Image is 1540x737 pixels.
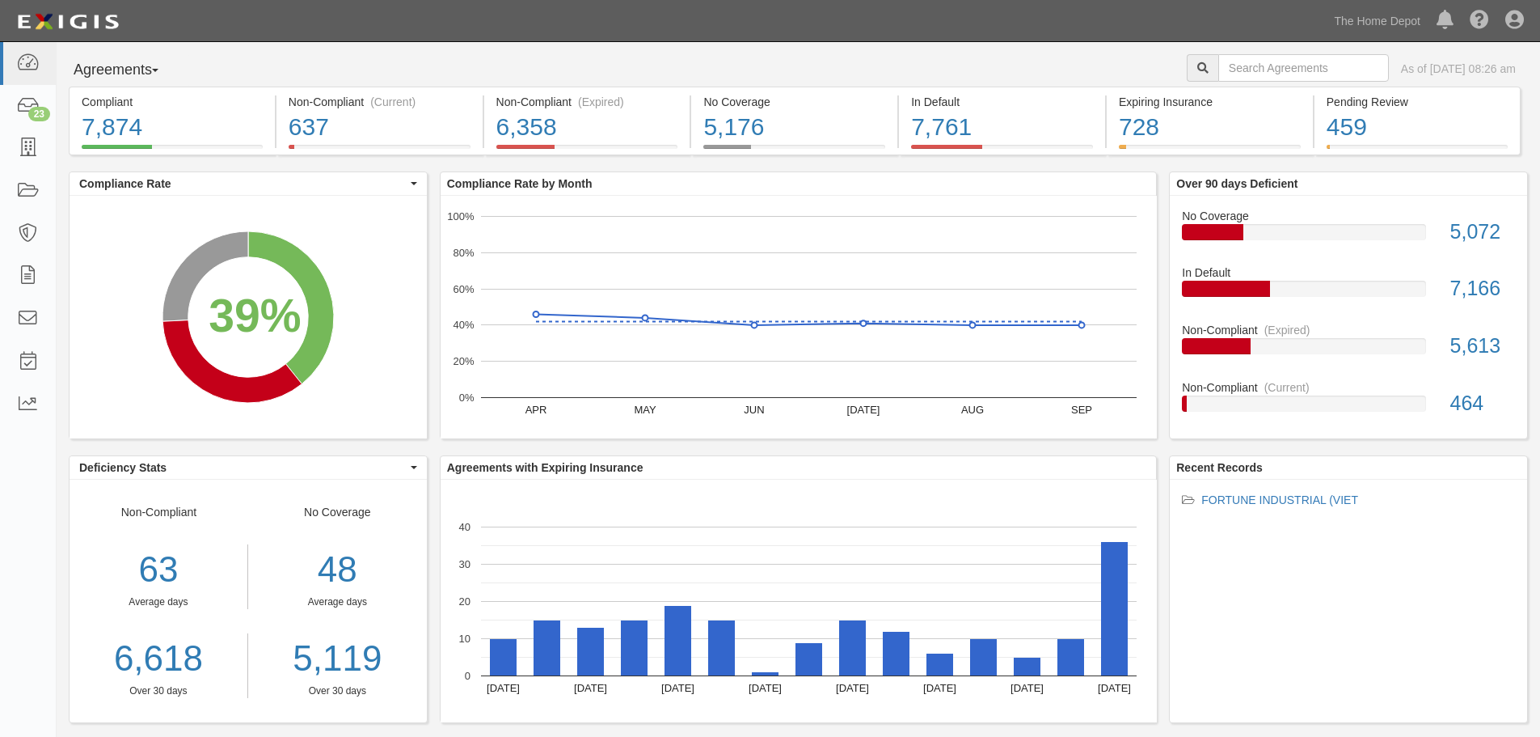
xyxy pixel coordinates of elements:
button: Agreements [69,54,190,87]
text: 0% [458,392,474,404]
i: Help Center - Complianz [1470,11,1489,31]
div: Pending Review [1327,94,1508,110]
a: Non-Compliant(Current)464 [1182,379,1515,425]
div: 5,613 [1438,332,1527,361]
svg: A chart. [441,480,1157,722]
div: Expiring Insurance [1119,94,1301,110]
text: MAY [634,404,656,416]
div: 637 [289,110,470,145]
text: [DATE] [923,682,956,694]
div: (Expired) [1264,322,1310,338]
div: 7,761 [911,110,1093,145]
div: 63 [70,544,247,595]
div: As of [DATE] 08:26 am [1401,61,1516,77]
div: In Default [1170,265,1527,281]
div: 6,358 [496,110,678,145]
text: AUG [961,404,984,416]
div: 5,072 [1438,218,1527,247]
a: Compliant7,874 [69,145,275,158]
div: 5,176 [703,110,885,145]
div: No Coverage [703,94,885,110]
input: Search Agreements [1218,54,1389,82]
text: JUN [744,404,764,416]
div: 48 [260,544,415,595]
div: Non-Compliant [1170,379,1527,396]
div: 728 [1119,110,1301,145]
text: 100% [447,210,475,222]
b: Over 90 days Deficient [1176,177,1297,190]
b: Compliance Rate by Month [447,177,593,190]
a: Pending Review459 [1314,145,1521,158]
div: 464 [1438,389,1527,418]
a: 5,119 [260,633,415,684]
a: Non-Compliant(Current)637 [276,145,483,158]
div: 7,166 [1438,274,1527,303]
button: Deficiency Stats [70,456,427,479]
text: 80% [453,247,474,259]
a: In Default7,761 [899,145,1105,158]
a: In Default7,166 [1182,265,1515,322]
div: Over 30 days [70,684,247,698]
text: 10 [458,633,470,645]
div: (Current) [1264,379,1310,396]
a: No Coverage5,072 [1182,208,1515,265]
text: [DATE] [749,682,782,694]
a: Non-Compliant(Expired)5,613 [1182,322,1515,379]
div: Non-Compliant (Expired) [496,94,678,110]
a: No Coverage5,176 [691,145,897,158]
div: Non-Compliant [70,504,248,698]
svg: A chart. [70,196,427,438]
div: Non-Compliant (Current) [289,94,470,110]
a: Non-Compliant(Expired)6,358 [484,145,690,158]
div: Compliant [82,94,263,110]
div: Non-Compliant [1170,322,1527,338]
b: Agreements with Expiring Insurance [447,461,643,474]
text: [DATE] [836,682,869,694]
svg: A chart. [441,196,1157,438]
div: No Coverage [248,504,427,698]
text: [DATE] [1098,682,1131,694]
text: SEP [1071,404,1092,416]
a: The Home Depot [1326,5,1428,37]
a: 6,618 [70,633,247,684]
div: No Coverage [1170,208,1527,224]
div: (Current) [370,94,416,110]
b: Recent Records [1176,461,1263,474]
text: 40 [458,521,470,533]
text: 20% [453,355,474,367]
button: Compliance Rate [70,172,427,195]
a: Expiring Insurance728 [1107,145,1313,158]
div: 459 [1327,110,1508,145]
div: In Default [911,94,1093,110]
text: 60% [453,282,474,294]
span: Compliance Rate [79,176,407,192]
text: [DATE] [487,682,520,694]
div: 23 [28,107,50,121]
img: logo-5460c22ac91f19d4615b14bd174203de0afe785f0fc80cf4dbbc73dc1793850b.png [12,7,124,36]
div: 7,874 [82,110,263,145]
text: APR [525,404,546,416]
a: FORTUNE INDUSTRIAL (VIET [1201,493,1358,506]
div: Average days [260,595,415,609]
text: 40% [453,319,474,331]
text: [DATE] [574,682,607,694]
text: [DATE] [846,404,880,416]
text: [DATE] [661,682,694,694]
text: 30 [458,558,470,570]
text: [DATE] [1010,682,1044,694]
div: (Expired) [578,94,624,110]
div: Average days [70,595,247,609]
text: 0 [465,670,470,682]
span: Deficiency Stats [79,460,407,476]
div: 39% [209,283,301,349]
text: 20 [458,595,470,608]
div: Over 30 days [260,684,415,698]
